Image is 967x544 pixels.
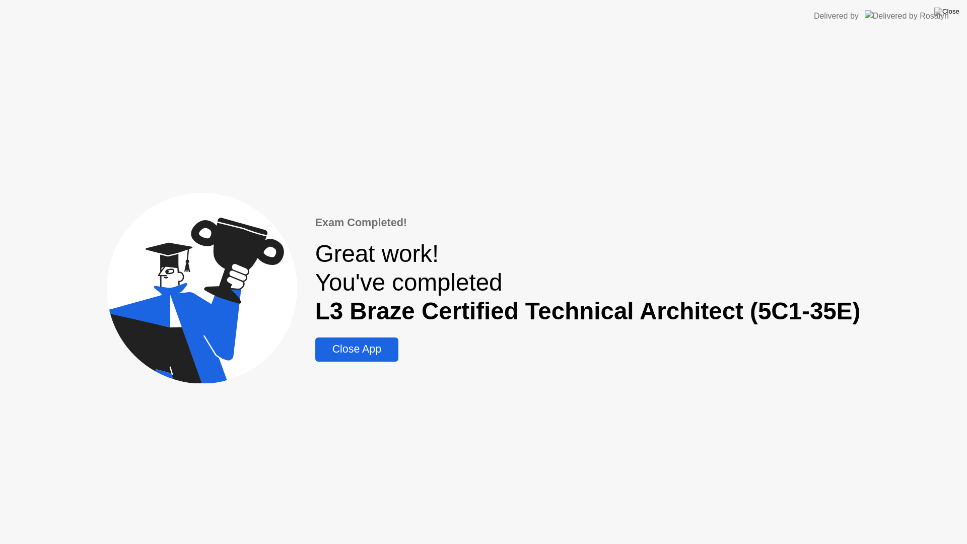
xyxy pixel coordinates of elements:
b: L3 Braze Certified Technical Architect (5C1-35E) [315,298,861,324]
div: Delivered by [814,10,859,22]
img: Close [934,8,959,16]
img: Delivered by Rosalyn [865,10,949,22]
div: Great work! You've completed [315,239,861,325]
div: Close App [318,343,395,356]
div: Exam Completed! [315,215,861,231]
button: Close App [315,337,398,362]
